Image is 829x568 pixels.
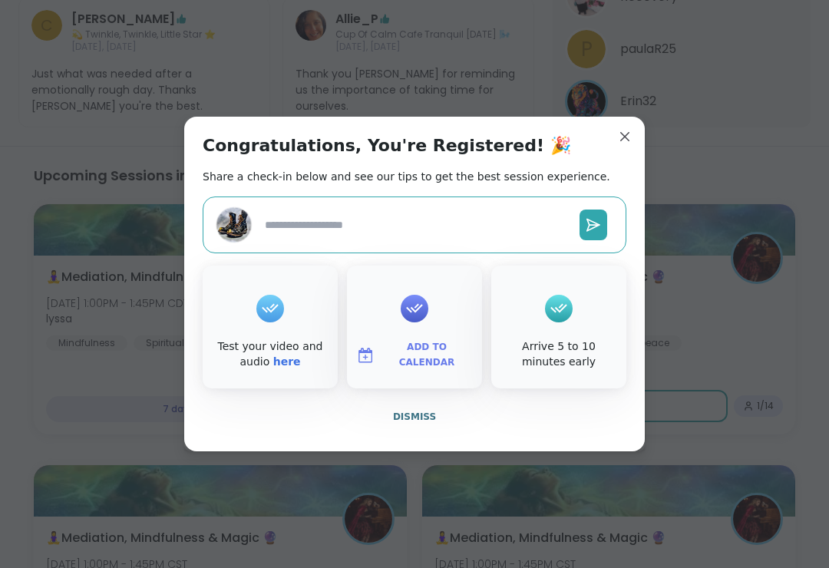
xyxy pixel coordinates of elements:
button: Dismiss [203,401,626,433]
a: here [273,355,301,368]
h1: Congratulations, You're Registered! 🎉 [203,135,571,157]
div: Arrive 5 to 10 minutes early [494,339,623,369]
button: Add to Calendar [350,339,479,372]
img: rustyempire [216,206,253,243]
span: Dismiss [393,411,436,422]
h2: Share a check-in below and see our tips to get the best session experience. [203,169,610,184]
span: Add to Calendar [381,340,473,370]
div: Test your video and audio [206,339,335,369]
img: ShareWell Logomark [356,346,375,365]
